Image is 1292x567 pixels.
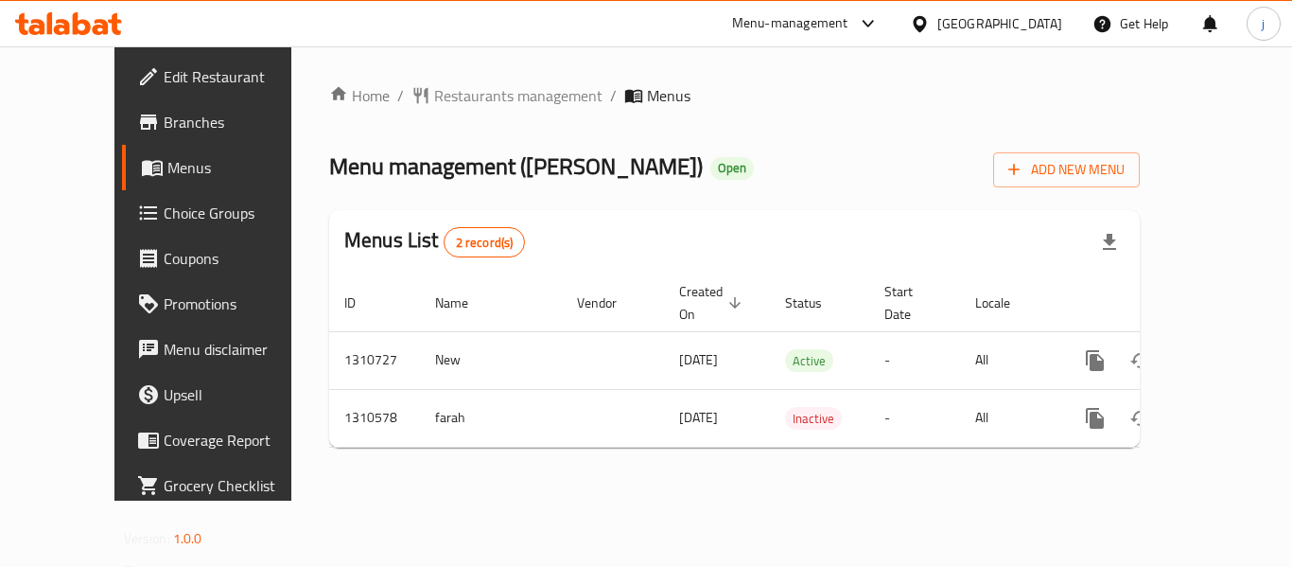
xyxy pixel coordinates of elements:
[975,292,1035,314] span: Locale
[710,160,754,176] span: Open
[164,292,315,315] span: Promotions
[344,226,525,257] h2: Menus List
[679,405,718,430] span: [DATE]
[1008,158,1125,182] span: Add New Menu
[785,407,842,430] div: Inactive
[329,84,1140,107] nav: breadcrumb
[960,389,1057,447] td: All
[610,84,617,107] li: /
[869,389,960,447] td: -
[1118,338,1163,383] button: Change Status
[445,234,525,252] span: 2 record(s)
[960,331,1057,389] td: All
[122,54,330,99] a: Edit Restaurant
[124,526,170,551] span: Version:
[1073,338,1118,383] button: more
[1087,220,1132,265] div: Export file
[1118,396,1163,441] button: Change Status
[679,347,718,372] span: [DATE]
[164,338,315,361] span: Menu disclaimer
[420,389,562,447] td: farah
[1057,275,1269,332] th: Actions
[164,111,315,133] span: Branches
[329,145,703,187] span: Menu management ( [PERSON_NAME] )
[122,145,330,190] a: Menus
[785,408,842,430] span: Inactive
[164,383,315,406] span: Upsell
[420,331,562,389] td: New
[164,247,315,270] span: Coupons
[122,236,330,281] a: Coupons
[444,227,526,257] div: Total records count
[577,292,641,314] span: Vendor
[329,275,1269,448] table: enhanced table
[173,526,202,551] span: 1.0.0
[164,429,315,452] span: Coverage Report
[993,152,1140,187] button: Add New Menu
[122,281,330,327] a: Promotions
[122,99,330,145] a: Branches
[329,331,420,389] td: 1310727
[435,292,493,314] span: Name
[329,84,390,107] a: Home
[732,12,848,35] div: Menu-management
[937,13,1062,34] div: [GEOGRAPHIC_DATA]
[122,463,330,508] a: Grocery Checklist
[679,280,747,326] span: Created On
[434,84,602,107] span: Restaurants management
[785,350,833,372] span: Active
[122,190,330,236] a: Choice Groups
[869,331,960,389] td: -
[329,389,420,447] td: 1310578
[1262,13,1265,34] span: j
[122,327,330,372] a: Menu disclaimer
[122,372,330,417] a: Upsell
[344,292,380,314] span: ID
[710,157,754,180] div: Open
[167,156,315,179] span: Menus
[785,292,847,314] span: Status
[884,280,937,326] span: Start Date
[397,84,404,107] li: /
[164,202,315,224] span: Choice Groups
[164,474,315,497] span: Grocery Checklist
[164,65,315,88] span: Edit Restaurant
[411,84,602,107] a: Restaurants management
[647,84,690,107] span: Menus
[1073,396,1118,441] button: more
[122,417,330,463] a: Coverage Report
